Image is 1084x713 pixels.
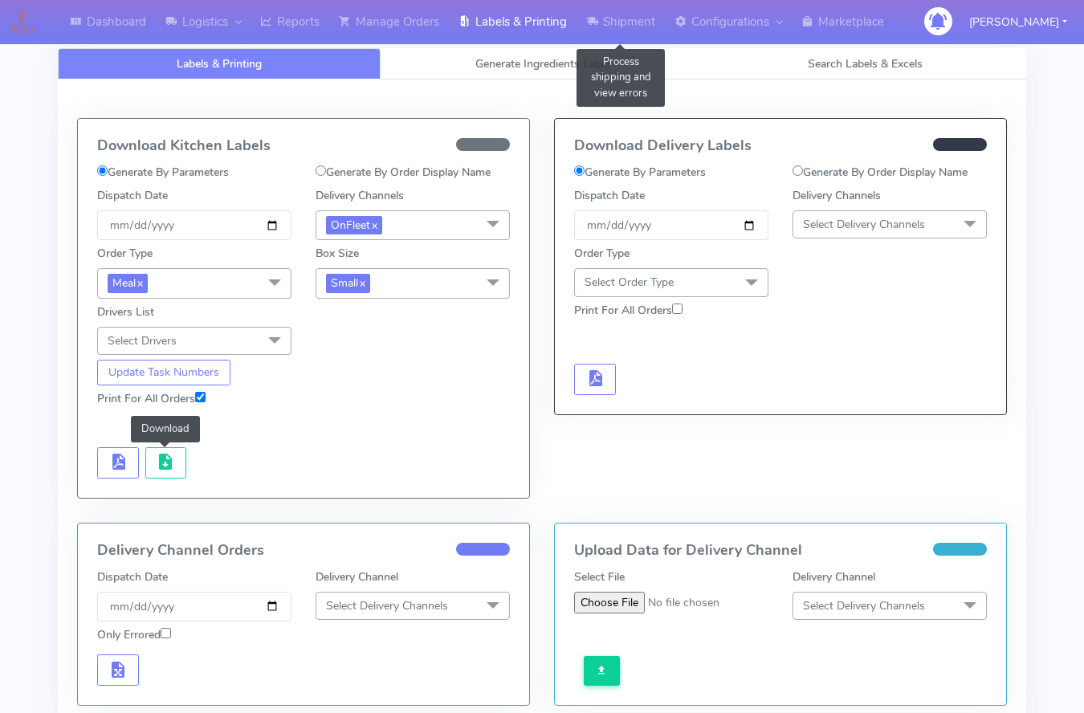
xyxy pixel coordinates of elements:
[793,165,803,176] input: Generate By Order Display Name
[97,543,510,559] h4: Delivery Channel Orders
[326,216,382,234] span: OnFleet
[574,568,625,585] label: Select File
[585,275,674,290] span: Select Order Type
[957,6,1079,39] button: [PERSON_NAME]
[326,274,370,292] span: Small
[316,187,404,204] label: Delivery Channels
[108,333,177,348] span: Select Drivers
[97,626,171,643] label: Only Errored
[97,568,168,585] label: Dispatch Date
[97,164,229,181] label: Generate By Parameters
[108,274,148,292] span: Meal
[177,56,262,71] span: Labels & Printing
[136,274,143,291] a: x
[574,187,645,204] label: Dispatch Date
[97,390,206,407] label: Print For All Orders
[574,138,987,154] h4: Download Delivery Labels
[97,187,168,204] label: Dispatch Date
[808,56,923,71] span: Search Labels & Excels
[803,598,925,613] span: Select Delivery Channels
[574,302,683,319] label: Print For All Orders
[97,138,510,154] h4: Download Kitchen Labels
[161,628,171,638] input: Only Errored
[97,245,153,262] label: Order Type
[316,568,398,585] label: Delivery Channel
[574,245,630,262] label: Order Type
[58,48,1026,79] ul: Tabs
[97,165,108,176] input: Generate By Parameters
[316,165,326,176] input: Generate By Order Display Name
[803,217,925,232] span: Select Delivery Channels
[793,568,875,585] label: Delivery Channel
[574,164,706,181] label: Generate By Parameters
[793,164,968,181] label: Generate By Order Display Name
[316,164,491,181] label: Generate By Order Display Name
[574,543,987,559] h4: Upload Data for Delivery Channel
[195,392,206,402] input: Print For All Orders
[370,216,377,233] a: x
[97,304,154,320] label: Drivers List
[574,165,585,176] input: Generate By Parameters
[793,187,881,204] label: Delivery Channels
[475,56,609,71] span: Generate Ingredients Label
[316,245,359,262] label: Box Size
[326,598,448,613] span: Select Delivery Channels
[672,304,683,314] input: Print For All Orders
[358,274,365,291] a: x
[97,360,230,385] button: Update Task Numbers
